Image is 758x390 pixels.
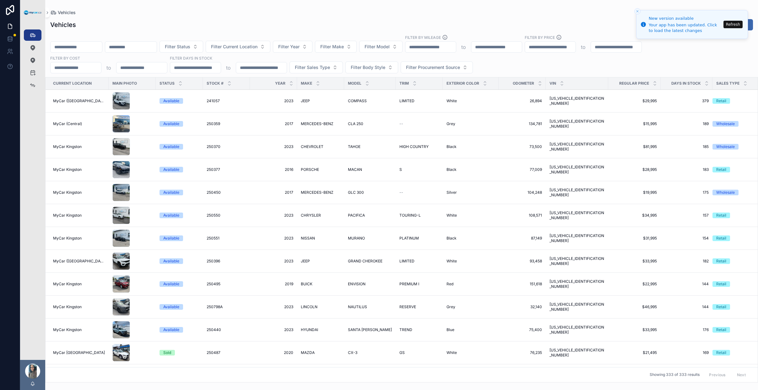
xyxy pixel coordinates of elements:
span: LIMITED [399,98,414,103]
span: CHRYSLER [301,213,321,218]
a: MyCar (Central) [53,121,105,126]
a: Red [447,282,495,287]
span: Filter Model [365,44,390,50]
a: [US_VEHICLE_IDENTIFICATION_NUMBER] [550,210,604,220]
a: 2017 [254,190,293,195]
a: LIMITED [399,259,439,264]
span: Black [447,144,457,149]
a: $31,995 [612,236,657,241]
span: [US_VEHICLE_IDENTIFICATION_NUMBER] [550,142,604,152]
span: TOURING-L [399,213,421,218]
span: MyCar Kingston [53,327,82,332]
span: GLC 300 [348,190,364,195]
span: 250440 [207,327,221,332]
span: 250798A [207,304,223,309]
span: JEEP [301,259,310,264]
a: 144 [664,304,709,309]
a: HIGH COUNTRY [399,144,439,149]
span: [US_VEHICLE_IDENTIFICATION_NUMBER] [550,256,604,266]
a: MyCar Kingston [53,304,105,309]
a: MyCar ([GEOGRAPHIC_DATA]) [53,259,105,264]
span: MyCar Kingston [53,304,82,309]
span: 183 [664,167,709,172]
a: JEEP [301,259,340,264]
span: 87,149 [502,236,542,241]
a: Available [160,167,199,172]
a: LIMITED [399,98,439,103]
a: 250495 [207,282,246,287]
span: MyCar (Central) [53,121,82,126]
span: 2023 [254,98,293,103]
a: 2019 [254,282,293,287]
div: Available [163,167,179,172]
span: NAUTILUS [348,304,367,309]
span: CHEVROLET [301,144,323,149]
a: TAHOE [348,144,392,149]
a: GRAND CHEROKEE [348,259,392,264]
a: PACIFICA [348,213,392,218]
span: Silver [447,190,457,195]
img: App logo [24,10,41,15]
div: Available [163,190,179,195]
span: HIGH COUNTRY [399,144,429,149]
a: LINCOLN [301,304,340,309]
a: 182 [664,259,709,264]
a: [US_VEHICLE_IDENTIFICATION_NUMBER] [550,279,604,289]
span: 108,571 [502,213,542,218]
span: 250377 [207,167,220,172]
div: Retail [716,258,726,264]
span: [US_VEHICLE_IDENTIFICATION_NUMBER] [550,119,604,129]
a: White [447,98,495,103]
a: [US_VEHICLE_IDENTIFICATION_NUMBER] [550,325,604,335]
span: $81,995 [612,144,657,149]
span: [US_VEHICLE_IDENTIFICATION_NUMBER] [550,187,604,198]
a: 32,140 [502,304,542,309]
a: $46,995 [612,304,657,309]
a: $19,995 [612,190,657,195]
span: 26,894 [502,98,542,103]
a: PORSCHE [301,167,340,172]
span: JEEP [301,98,310,103]
a: Available [160,327,199,333]
span: 250495 [207,282,220,287]
a: MyCar Kingston [53,167,105,172]
a: CLA 250 [348,121,392,126]
a: 250798A [207,304,246,309]
span: 250396 [207,259,220,264]
a: $22,995 [612,282,657,287]
div: Available [163,235,179,241]
a: 250550 [207,213,246,218]
a: 250551 [207,236,246,241]
a: NAUTILUS [348,304,392,309]
span: 157 [664,213,709,218]
div: Available [163,213,179,218]
span: 175 [664,190,709,195]
span: MERCEDES-BENZ [301,190,333,195]
span: S [399,167,402,172]
a: MyCar ([GEOGRAPHIC_DATA]) [53,98,105,103]
div: Wholesale [716,190,735,195]
a: 2023 [254,144,293,149]
a: PLATINUM [399,236,439,241]
span: MURANO [348,236,365,241]
a: Available [160,304,199,310]
span: $15,995 [612,121,657,126]
a: 250359 [207,121,246,126]
a: Silver [447,190,495,195]
a: MERCEDES-BENZ [301,121,340,126]
a: S [399,167,439,172]
a: 189 [664,121,709,126]
a: MACAN [348,167,392,172]
span: MyCar Kingston [53,167,82,172]
a: MURANO [348,236,392,241]
a: 2023 [254,236,293,241]
a: CHEVROLET [301,144,340,149]
a: [US_VEHICLE_IDENTIFICATION_NUMBER] [550,165,604,175]
button: Close toast [634,8,641,14]
span: Vehicles [58,9,76,16]
a: PREMIUM I [399,282,439,287]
